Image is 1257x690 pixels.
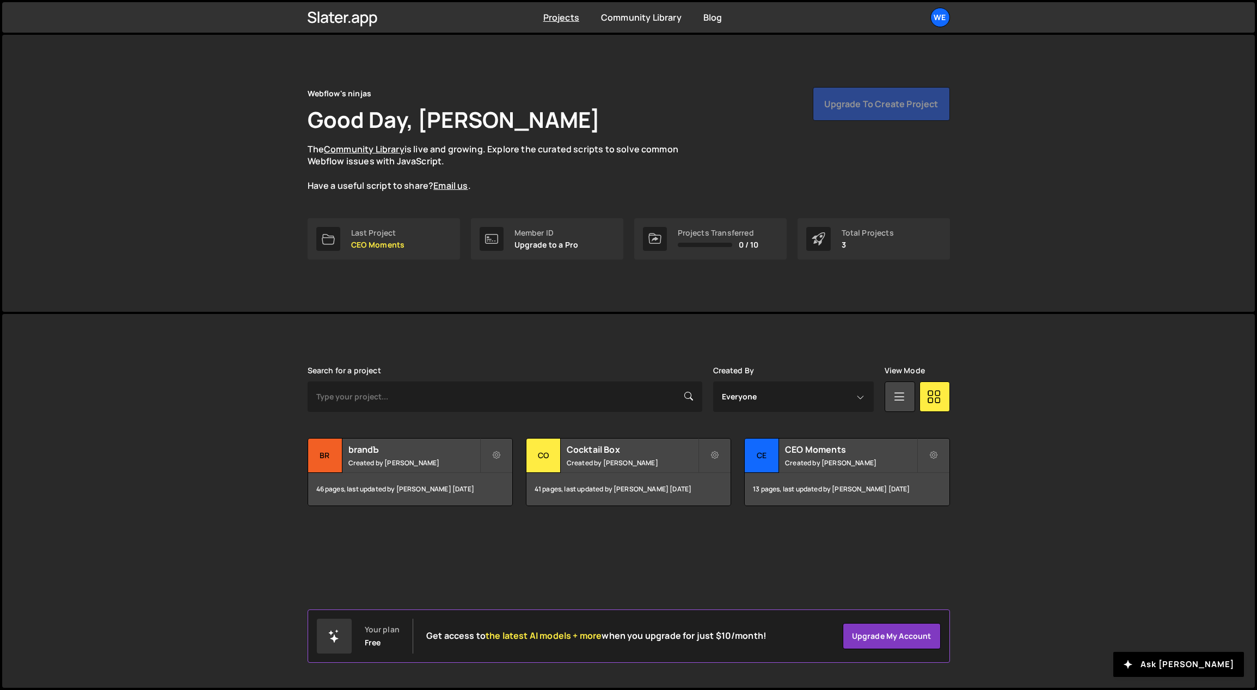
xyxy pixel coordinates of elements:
h1: Good Day, [PERSON_NAME] [308,104,600,134]
div: 46 pages, last updated by [PERSON_NAME] [DATE] [308,473,512,506]
div: br [308,439,342,473]
p: Upgrade to a Pro [514,241,579,249]
span: 0 / 10 [739,241,759,249]
a: Last Project CEO Moments [308,218,460,260]
a: Upgrade my account [843,623,941,649]
a: Co Cocktail Box Created by [PERSON_NAME] 41 pages, last updated by [PERSON_NAME] [DATE] [526,438,731,506]
p: 3 [842,241,894,249]
a: br brandЪ Created by [PERSON_NAME] 46 pages, last updated by [PERSON_NAME] [DATE] [308,438,513,506]
a: Community Library [324,143,404,155]
input: Type your project... [308,381,702,412]
div: CE [745,439,779,473]
button: Ask [PERSON_NAME] [1113,652,1244,677]
div: 13 pages, last updated by [PERSON_NAME] [DATE] [745,473,949,506]
a: CE CEO Moments Created by [PERSON_NAME] 13 pages, last updated by [PERSON_NAME] [DATE] [744,438,949,506]
p: CEO Moments [351,241,405,249]
label: Search for a project [308,366,381,375]
small: Created by [PERSON_NAME] [567,458,698,467]
a: We [930,8,950,27]
a: Projects [543,11,579,23]
div: Total Projects [842,229,894,237]
div: Co [526,439,561,473]
label: View Mode [885,366,925,375]
div: 41 pages, last updated by [PERSON_NAME] [DATE] [526,473,731,506]
div: Projects Transferred [678,229,759,237]
div: Webflow's ninjas [308,87,372,100]
div: Last Project [351,229,405,237]
a: Blog [703,11,722,23]
span: the latest AI models + more [486,630,602,642]
a: Community Library [601,11,682,23]
div: Member ID [514,229,579,237]
div: Your plan [365,625,400,634]
h2: brandЪ [348,443,480,455]
h2: CEO Moments [785,443,916,455]
a: Email us [433,180,468,192]
small: Created by [PERSON_NAME] [785,458,916,467]
label: Created By [713,366,755,375]
h2: Get access to when you upgrade for just $10/month! [426,631,767,641]
small: Created by [PERSON_NAME] [348,458,480,467]
div: Free [365,638,381,647]
h2: Cocktail Box [567,443,698,455]
p: The is live and growing. Explore the curated scripts to solve common Webflow issues with JavaScri... [308,143,700,192]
